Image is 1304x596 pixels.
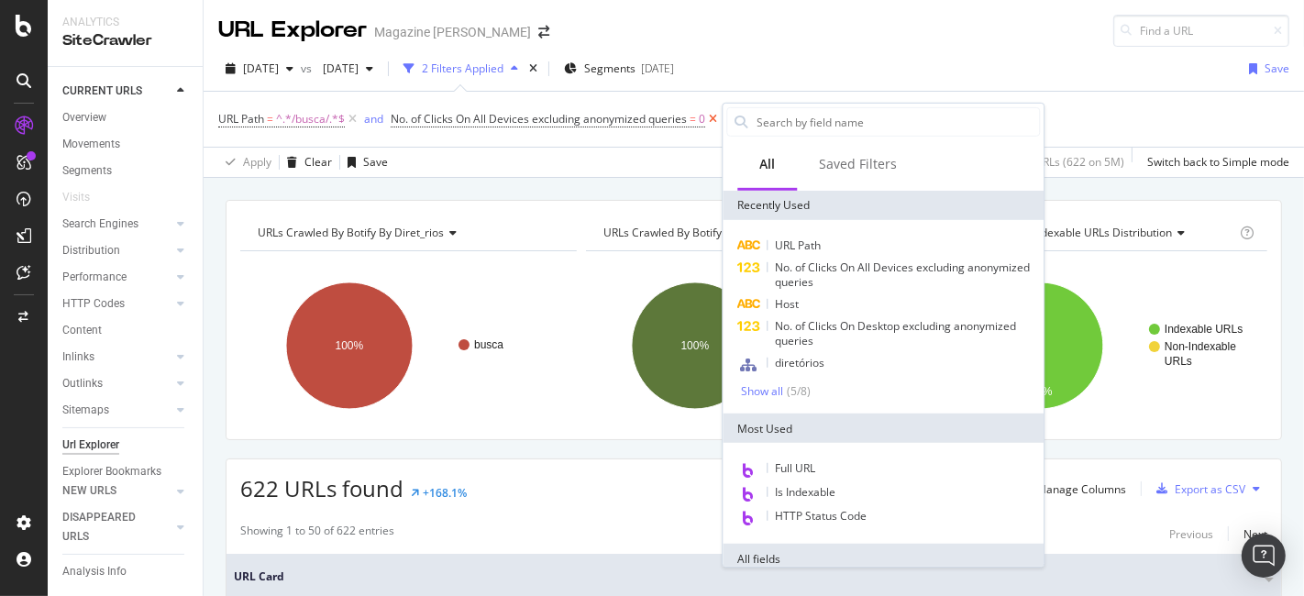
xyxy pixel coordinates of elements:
[62,436,190,455] a: Url Explorer
[62,82,142,101] div: CURRENT URLS
[280,148,332,177] button: Clear
[474,338,503,351] text: busca
[62,562,127,581] div: Analysis Info
[586,266,917,425] svg: A chart.
[62,401,171,420] a: Sitemaps
[1242,54,1289,83] button: Save
[775,484,835,500] span: Is Indexable
[62,108,190,127] a: Overview
[741,384,783,397] div: Show all
[62,15,188,30] div: Analytics
[240,523,394,545] div: Showing 1 to 50 of 622 entries
[538,26,549,39] div: arrow-right-arrow-left
[62,135,120,154] div: Movements
[62,108,106,127] div: Overview
[62,215,171,234] a: Search Engines
[62,82,171,101] a: CURRENT URLS
[62,481,171,501] a: NEW URLS
[600,218,906,248] h4: URLs Crawled By Botify By departamentos
[62,241,171,260] a: Distribution
[1140,148,1289,177] button: Switch back to Simple mode
[723,191,1044,220] div: Recently Used
[62,348,94,367] div: Inlinks
[62,508,171,546] a: DISAPPEARED URLS
[945,218,1236,248] h4: Indexable / Non-Indexable URLs Distribution
[1265,61,1289,76] div: Save
[62,268,171,287] a: Performance
[62,401,109,420] div: Sitemaps
[1169,526,1213,542] div: Previous
[62,294,125,314] div: HTTP Codes
[723,544,1044,573] div: All fields
[1113,15,1289,47] input: Find a URL
[721,108,794,130] button: Add Filter
[62,294,171,314] a: HTTP Codes
[1243,523,1267,545] button: Next
[276,106,345,132] span: ^.*/busca/.*$
[423,485,467,501] div: +168.1%
[422,61,503,76] div: 2 Filters Applied
[62,188,108,207] a: Visits
[218,54,301,83] button: [DATE]
[62,30,188,51] div: SiteCrawler
[254,218,560,248] h4: URLs Crawled By Botify By diret_rios
[1165,340,1236,353] text: Non-Indexable
[243,61,279,76] span: 2025 Aug. 30th
[775,259,1030,290] span: No. of Clicks On All Devices excluding anonymized queries
[62,462,190,481] a: Explorer Bookmarks
[234,568,1260,585] span: URL Card
[759,155,775,173] div: All
[1011,478,1126,500] button: Manage Columns
[641,61,674,76] div: [DATE]
[62,135,190,154] a: Movements
[699,106,705,132] span: 0
[819,155,897,173] div: Saved Filters
[315,61,359,76] span: 2025 May. 31st
[1165,323,1243,336] text: Indexable URLs
[62,462,161,481] div: Explorer Bookmarks
[775,460,815,476] span: Full URL
[1147,154,1289,170] div: Switch back to Simple mode
[62,321,102,340] div: Content
[62,508,155,546] div: DISAPPEARED URLS
[240,266,571,425] svg: A chart.
[396,54,525,83] button: 2 Filters Applied
[755,108,1039,136] input: Search by field name
[1169,523,1213,545] button: Previous
[775,318,1016,348] span: No. of Clicks On Desktop excluding anonymized queries
[374,23,531,41] div: Magazine [PERSON_NAME]
[62,481,116,501] div: NEW URLS
[775,237,821,253] span: URL Path
[1165,355,1192,368] text: URLs
[62,161,112,181] div: Segments
[218,111,264,127] span: URL Path
[1036,481,1126,497] div: Manage Columns
[62,188,90,207] div: Visits
[1149,474,1245,503] button: Export as CSV
[1242,534,1286,578] div: Open Intercom Messenger
[336,339,364,352] text: 100%
[363,154,388,170] div: Save
[301,61,315,76] span: vs
[62,562,190,581] a: Analysis Info
[364,110,383,127] button: and
[62,215,138,234] div: Search Engines
[243,154,271,170] div: Apply
[584,61,635,76] span: Segments
[391,111,687,127] span: No. of Clicks On All Devices excluding anonymized queries
[340,148,388,177] button: Save
[267,111,273,127] span: =
[931,266,1262,425] svg: A chart.
[690,111,696,127] span: =
[62,348,171,367] a: Inlinks
[304,154,332,170] div: Clear
[948,225,1172,240] span: Indexable / Non-Indexable URLs distribution
[557,54,681,83] button: Segments[DATE]
[240,473,403,503] span: 622 URLs found
[62,374,103,393] div: Outlinks
[1000,154,1124,170] div: 0.01 % URLs ( 622 on 5M )
[218,15,367,46] div: URL Explorer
